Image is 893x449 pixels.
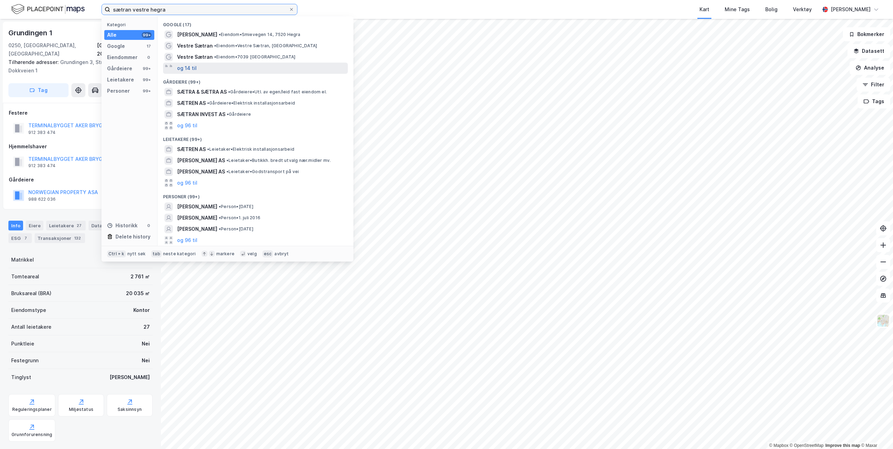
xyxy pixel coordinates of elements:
div: Tinglyst [11,373,31,382]
span: Vestre Sætran [177,42,213,50]
img: logo.f888ab2527a4732fd821a326f86c7f29.svg [11,3,85,15]
div: Historikk [107,221,138,230]
div: Leietakere [46,221,86,230]
div: Kontor [133,306,150,314]
div: tab [151,250,162,257]
div: Festere [9,109,152,117]
div: Eiere [26,221,43,230]
span: [PERSON_NAME] AS [177,156,225,165]
div: Leietakere (99+) [157,131,353,144]
button: og 96 til [177,121,197,130]
span: • [219,32,221,37]
div: [PERSON_NAME] [110,373,150,382]
div: Personer (99+) [157,188,353,201]
span: • [219,226,221,231]
span: Vestre Sætran [177,53,213,61]
span: SÆTRA & SÆTRA AS [177,88,227,96]
div: 988 622 036 [28,197,56,202]
iframe: Chat Widget [858,415,893,449]
div: avbryt [274,251,289,257]
div: markere [216,251,234,257]
button: og 96 til [177,236,197,244]
button: og 14 til [177,64,197,72]
div: Grundingen 1 [8,27,54,38]
div: Gårdeiere (99+) [157,74,353,86]
div: Google (17) [157,16,353,29]
div: Miljøstatus [69,407,93,412]
span: • [207,100,209,106]
input: Søk på adresse, matrikkel, gårdeiere, leietakere eller personer [110,4,289,15]
span: Person • [DATE] [219,226,253,232]
div: Grundingen 3, Stranden 1, Dokkveien 1 [8,58,147,75]
div: 0 [146,223,152,228]
div: 20 035 ㎡ [126,289,150,298]
div: Bolig [765,5,778,14]
div: 27 [143,323,150,331]
span: [PERSON_NAME] [177,30,217,39]
div: Datasett [89,221,123,230]
div: Google [107,42,125,50]
span: Gårdeiere • Elektrisk installasjonsarbeid [207,100,295,106]
div: Info [8,221,23,230]
div: 2 761 ㎡ [131,272,150,281]
div: 99+ [142,66,152,71]
span: Eiendom • Smievegen 14, 7520 Hegra [219,32,301,37]
a: Mapbox [769,443,788,448]
span: Tilhørende adresser: [8,59,60,65]
span: Person • [DATE] [219,204,253,209]
span: • [228,89,230,94]
div: 17 [146,43,152,49]
div: 7 [22,235,29,242]
span: SÆTREN AS [177,99,206,107]
div: Personer [107,87,130,95]
div: Bruksareal (BRA) [11,289,51,298]
a: OpenStreetMap [790,443,824,448]
span: • [219,204,221,209]
div: Grunnforurensning [12,432,52,437]
div: 99+ [142,88,152,94]
div: Ctrl + k [107,250,126,257]
div: Mine Tags [725,5,750,14]
div: Saksinnsyn [118,407,142,412]
div: Verktøy [793,5,812,14]
div: 912 383 474 [28,130,56,135]
div: 99+ [142,32,152,38]
div: Eiendomstype [11,306,46,314]
div: Nei [142,340,150,348]
span: Leietaker • Butikkh. bredt utvalg nær.midler mv. [226,158,331,163]
span: Leietaker • Elektrisk installasjonsarbeid [207,147,294,152]
button: Bokmerker [843,27,890,41]
span: SÆTRAN INVEST AS [177,110,225,119]
div: ESG [8,233,32,243]
div: nytt søk [127,251,146,257]
span: • [226,158,228,163]
span: Person • 1. juli 2016 [219,215,260,221]
div: [PERSON_NAME] [831,5,871,14]
span: Eiendom • 7039 [GEOGRAPHIC_DATA] [214,54,295,60]
div: Reguleringsplaner [12,407,52,412]
div: Gårdeiere [107,64,132,73]
div: Kategori [107,22,154,27]
div: Alle [107,31,117,39]
div: 99+ [142,77,152,83]
div: Gårdeiere [9,176,152,184]
div: esc [262,250,273,257]
button: Tags [858,94,890,108]
div: Tomteareal [11,272,39,281]
div: Kart [699,5,709,14]
span: SÆTREN AS [177,145,206,154]
div: Leietakere [107,76,134,84]
span: • [219,215,221,220]
div: neste kategori [163,251,196,257]
button: Filter [857,78,890,92]
div: Eiendommer [107,53,138,62]
img: Z [877,314,890,327]
button: og 96 til [177,179,197,187]
span: [PERSON_NAME] [177,225,217,233]
span: • [214,43,216,48]
div: Hjemmelshaver [9,142,152,151]
span: • [214,54,216,59]
div: Festegrunn [11,356,38,365]
span: Gårdeiere [227,112,251,117]
span: • [207,147,209,152]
